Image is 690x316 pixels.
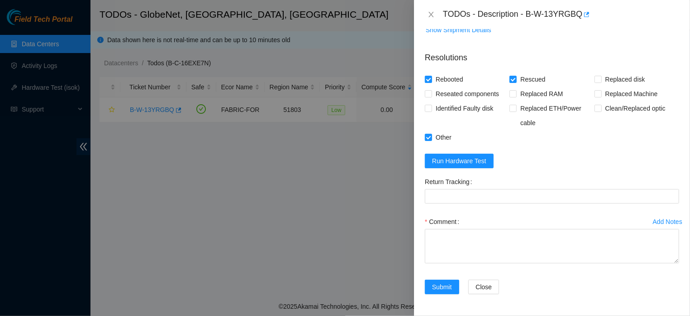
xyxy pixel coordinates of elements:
[425,214,463,229] label: Comment
[653,219,682,225] div: Add Notes
[425,189,679,204] input: Return Tracking
[425,23,492,37] button: Show Shipment Details
[425,10,438,19] button: Close
[432,87,503,101] span: Reseated components
[432,156,486,166] span: Run Hardware Test
[425,280,459,294] button: Submit
[517,101,594,130] span: Replaced ETH/Power cable
[425,229,679,263] textarea: Comment
[476,282,492,292] span: Close
[443,7,679,22] div: TODOs - Description - B-W-13YRGBQ
[428,11,435,18] span: close
[602,101,669,116] span: Clean/Replaced optic
[432,72,467,87] span: Rebooted
[432,130,455,145] span: Other
[425,44,679,64] p: Resolutions
[468,280,499,294] button: Close
[652,214,683,229] button: Add Notes
[517,87,566,101] span: Replaced RAM
[425,175,476,189] label: Return Tracking
[602,87,661,101] span: Replaced Machine
[432,282,452,292] span: Submit
[602,72,649,87] span: Replaced disk
[425,154,494,168] button: Run Hardware Test
[426,25,491,35] span: Show Shipment Details
[517,72,549,87] span: Rescued
[432,101,497,116] span: Identified Faulty disk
